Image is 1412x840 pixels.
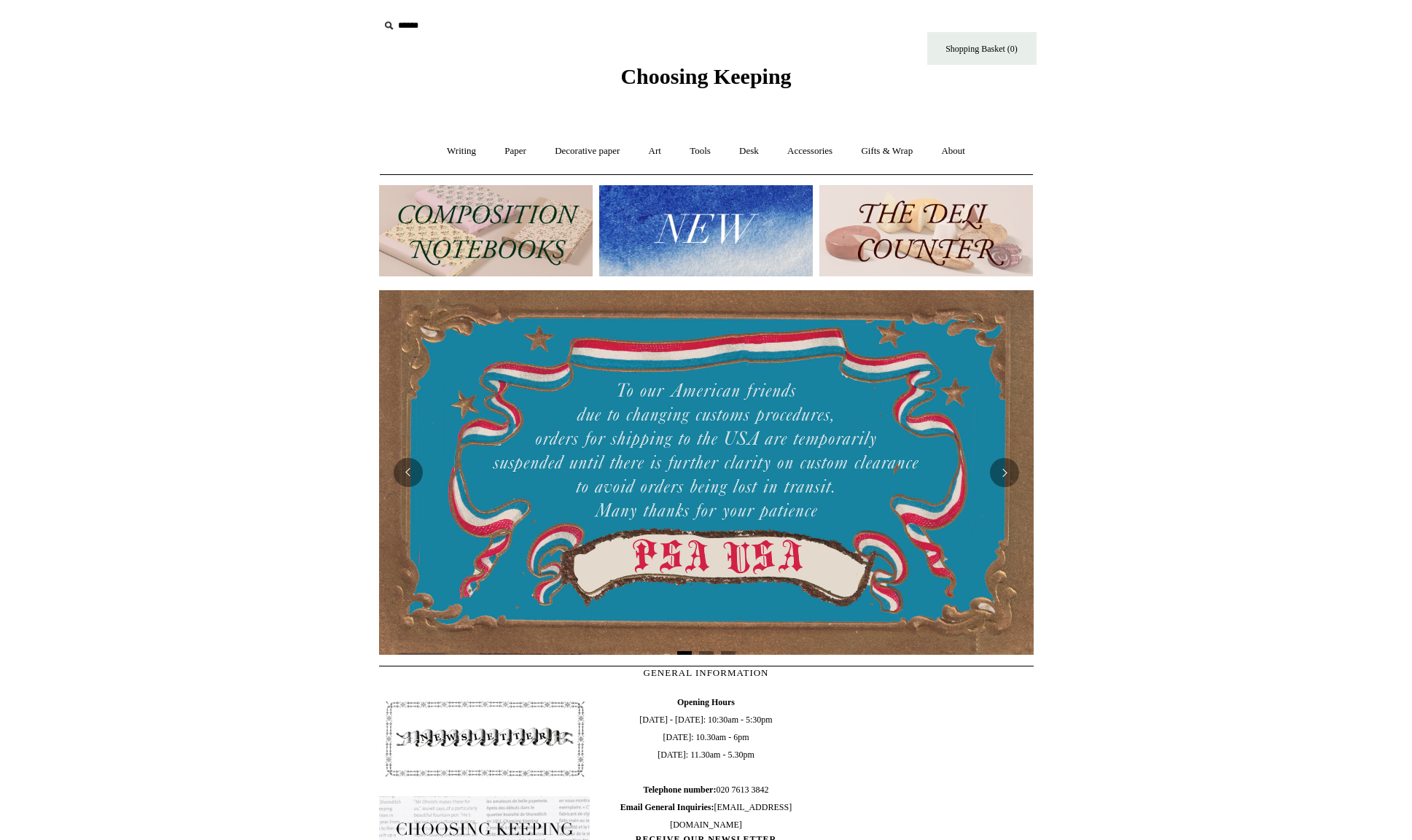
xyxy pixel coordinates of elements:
a: Art [636,132,674,171]
button: Page 3 [721,651,736,655]
img: 202302 Composition ledgers.jpg__PID:69722ee6-fa44-49dd-a067-31375e5d54ec [379,185,593,276]
img: New.jpg__PID:f73bdf93-380a-4a35-bcfe-7823039498e1 [599,185,813,276]
img: The Deli Counter [819,185,1033,276]
span: [DATE] - [DATE]: 10:30am - 5:30pm [DATE]: 10.30am - 6pm [DATE]: 11.30am - 5.30pm 020 7613 3842 [600,693,811,833]
button: Page 2 [699,651,714,655]
button: Next [990,458,1019,487]
a: Writing [434,132,489,171]
button: Previous [394,458,423,487]
span: [EMAIL_ADDRESS][DOMAIN_NAME] [620,802,792,830]
a: Shopping Basket (0) [927,32,1037,65]
a: Choosing Keeping [620,76,791,86]
a: Decorative paper [542,132,633,171]
button: Page 1 [677,651,692,655]
a: Tools [676,132,724,171]
span: GENERAL INFORMATION [644,667,769,678]
b: : [713,785,716,795]
a: Paper [491,132,539,171]
a: Gifts & Wrap [848,132,926,171]
span: Choosing Keeping [620,64,791,88]
b: Opening Hours [677,697,735,707]
img: pf-4db91bb9--1305-Newsletter-Button_1200x.jpg [379,693,590,784]
img: USA PSA .jpg__PID:33428022-6587-48b7-8b57-d7eefc91f15a [379,290,1034,655]
a: About [928,132,978,171]
a: Desk [726,132,772,171]
b: Email General Inquiries: [620,802,714,812]
b: Telephone number [644,785,717,795]
a: Accessories [774,132,846,171]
